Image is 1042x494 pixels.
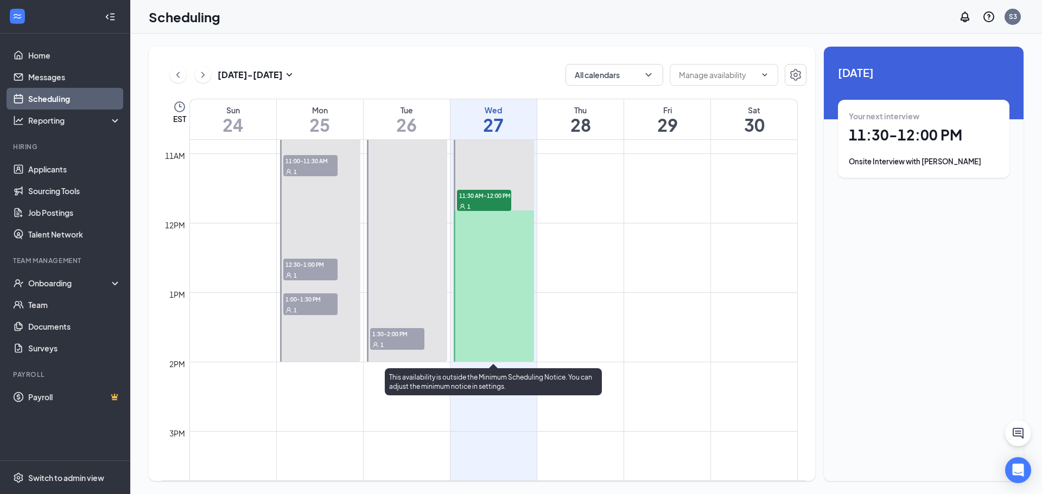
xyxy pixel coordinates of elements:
div: Wed [450,105,537,116]
svg: User [372,342,379,348]
span: 1 [294,272,297,279]
a: August 26, 2025 [364,99,450,139]
h1: 28 [537,116,624,134]
div: Fri [624,105,710,116]
div: Switch to admin view [28,472,104,483]
svg: SmallChevronDown [283,68,296,81]
a: Team [28,294,121,316]
div: Onsite Interview with [PERSON_NAME] [849,156,999,167]
button: ChevronLeft [170,67,186,83]
a: PayrollCrown [28,386,121,408]
button: ChevronRight [195,67,211,83]
svg: Collapse [105,11,116,22]
div: S3 [1009,12,1017,21]
span: 1:30-2:00 PM [370,328,424,339]
span: 1 [294,306,297,314]
h3: [DATE] - [DATE] [218,69,283,81]
h1: 26 [364,116,450,134]
h1: 29 [624,116,710,134]
div: Sat [711,105,797,116]
h1: 11:30 - 12:00 PM [849,126,999,144]
svg: User [285,169,292,175]
svg: ChatActive [1012,427,1025,440]
svg: User [459,203,466,210]
button: ChatActive [1005,420,1031,446]
button: All calendarsChevronDown [566,64,663,86]
span: EST [173,113,186,124]
span: 1:00-1:30 PM [283,293,338,304]
div: 11am [163,150,187,162]
svg: ChevronDown [760,70,769,79]
div: Reporting [28,115,122,126]
div: 2pm [167,358,187,370]
input: Manage availability [679,69,756,81]
a: August 27, 2025 [450,99,537,139]
div: Tue [364,105,450,116]
div: 1pm [167,288,187,300]
div: Thu [537,105,624,116]
svg: ChevronLeft [173,68,183,81]
div: Open Intercom Messenger [1005,457,1031,483]
div: Payroll [13,370,119,379]
div: Your next interview [849,111,999,121]
div: Onboarding [28,278,112,288]
div: Mon [277,105,363,116]
span: [DATE] [838,64,1009,81]
svg: ChevronRight [198,68,208,81]
a: Scheduling [28,88,121,110]
h1: 30 [711,116,797,134]
h1: 27 [450,116,537,134]
a: Talent Network [28,223,121,245]
a: Messages [28,66,121,88]
h1: Scheduling [149,8,220,26]
a: August 25, 2025 [277,99,363,139]
h1: 24 [190,116,276,134]
svg: WorkstreamLogo [12,11,23,22]
div: Sun [190,105,276,116]
a: August 30, 2025 [711,99,797,139]
a: Applicants [28,158,121,180]
svg: Settings [13,472,24,483]
span: 1 [467,203,471,210]
a: Sourcing Tools [28,180,121,202]
div: Hiring [13,142,119,151]
a: Documents [28,316,121,337]
a: August 28, 2025 [537,99,624,139]
svg: QuestionInfo [982,10,995,23]
svg: User [285,272,292,279]
svg: Clock [173,100,186,113]
svg: UserCheck [13,278,24,288]
a: Surveys [28,337,121,359]
span: 1 [294,168,297,176]
h1: 25 [277,116,363,134]
span: 1 [380,341,384,349]
div: Team Management [13,256,119,265]
span: 11:00-11:30 AM [283,155,338,166]
span: 12:30-1:00 PM [283,259,338,270]
button: Settings [785,64,806,86]
svg: ChevronDown [643,69,654,80]
svg: User [285,307,292,313]
span: 11:30 AM-12:00 PM [457,190,511,201]
div: 12pm [163,219,187,231]
svg: Analysis [13,115,24,126]
a: August 24, 2025 [190,99,276,139]
div: 3pm [167,427,187,439]
svg: Settings [789,68,802,81]
a: August 29, 2025 [624,99,710,139]
div: This availability is outside the Minimum Scheduling Notice. You can adjust the minimum notice in ... [385,368,602,395]
a: Home [28,44,121,66]
svg: Notifications [958,10,971,23]
a: Job Postings [28,202,121,223]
